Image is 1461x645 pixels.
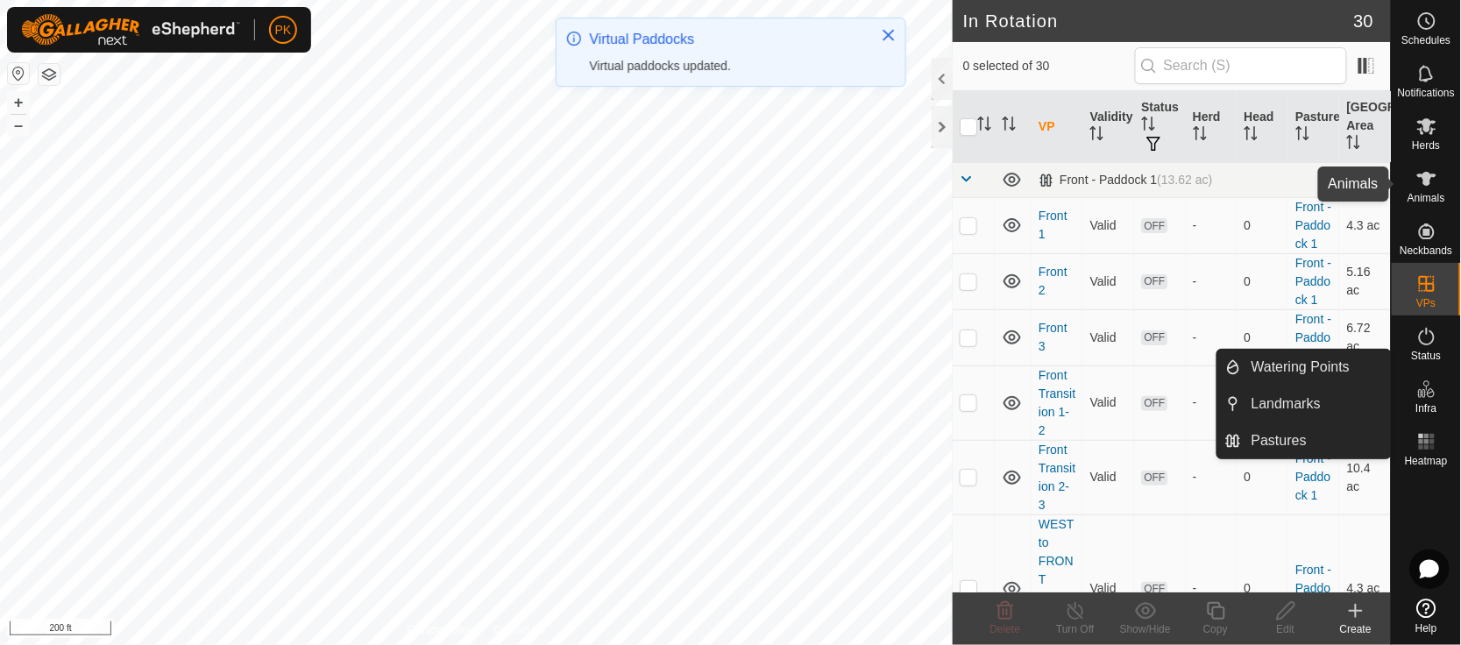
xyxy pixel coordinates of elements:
span: (13.62 ac) [1157,173,1212,187]
span: VPs [1416,298,1436,308]
span: Landmarks [1252,393,1321,415]
span: OFF [1141,582,1167,597]
a: Front 2 [1039,265,1067,297]
input: Search (S) [1135,47,1347,84]
span: OFF [1141,471,1167,486]
a: Front - Paddock 1 [1295,563,1331,613]
td: 5.16 ac [1339,253,1391,309]
div: Front - Paddock 1 [1039,173,1212,188]
button: Reset Map [8,63,29,84]
a: Front 1 [1039,209,1067,241]
td: 4.3 ac [1339,197,1391,253]
a: Front - Paddock 1 [1295,200,1331,251]
div: Copy [1181,621,1251,637]
span: Pastures [1252,430,1307,451]
td: Valid [1082,440,1134,514]
span: Herds [1412,140,1440,151]
a: Front - Paddock 1 [1295,451,1331,502]
button: – [8,115,29,136]
li: Watering Points [1217,350,1391,385]
span: OFF [1141,330,1167,345]
button: Close [876,23,901,47]
p-sorticon: Activate to sort [977,119,991,133]
td: 6.72 ac [1339,309,1391,365]
td: 0 [1237,309,1288,365]
th: Head [1237,91,1288,163]
div: Create [1321,621,1391,637]
span: Help [1415,623,1437,634]
a: Contact Us [493,622,545,638]
span: Watering Points [1252,357,1350,378]
a: Landmarks [1241,386,1391,422]
div: - [1193,468,1231,486]
button: Map Layers [39,64,60,85]
span: 0 selected of 30 [963,57,1135,75]
th: Herd [1186,91,1238,163]
span: Delete [990,623,1021,635]
p-sorticon: Activate to sort [1244,129,1258,143]
p-sorticon: Activate to sort [1346,138,1360,152]
span: Neckbands [1400,245,1452,256]
a: Watering Points [1241,350,1391,385]
th: Status [1134,91,1186,163]
td: 0 [1237,440,1288,514]
span: OFF [1141,396,1167,411]
div: Virtual Paddocks [590,29,863,50]
h2: In Rotation [963,11,1354,32]
a: Front Transition 2-3 [1039,443,1075,512]
span: PK [275,21,292,39]
button: + [8,92,29,113]
span: Schedules [1401,35,1450,46]
td: 0 [1237,197,1288,253]
p-sorticon: Activate to sort [1193,129,1207,143]
p-sorticon: Activate to sort [1295,129,1309,143]
span: Status [1411,351,1441,361]
li: Landmarks [1217,386,1391,422]
span: Heatmap [1405,456,1448,466]
a: Front Transition 1-2 [1039,368,1075,437]
a: Privacy Policy [407,622,472,638]
a: Front 3 [1039,321,1067,353]
div: - [1193,273,1231,291]
td: Valid [1082,365,1134,440]
div: - [1193,216,1231,235]
th: VP [1032,91,1083,163]
a: Front - Paddock 1 [1295,312,1331,363]
div: Virtual paddocks updated. [590,57,863,75]
th: Pasture [1288,91,1340,163]
span: Animals [1408,193,1445,203]
a: Pastures [1241,423,1391,458]
td: Valid [1082,197,1134,253]
div: - [1193,393,1231,412]
span: 30 [1354,8,1373,34]
div: - [1193,579,1231,598]
div: Show/Hide [1110,621,1181,637]
img: Gallagher Logo [21,14,240,46]
p-sorticon: Activate to sort [1002,119,1016,133]
th: [GEOGRAPHIC_DATA] Area [1339,91,1391,163]
p-sorticon: Activate to sort [1089,129,1103,143]
td: Valid [1082,253,1134,309]
div: - [1193,329,1231,347]
span: Notifications [1398,88,1455,98]
span: Infra [1415,403,1436,414]
a: Front - Paddock 1 [1295,256,1331,307]
th: Validity [1082,91,1134,163]
span: OFF [1141,274,1167,289]
span: OFF [1141,218,1167,233]
p-sorticon: Activate to sort [1141,119,1155,133]
div: Turn Off [1040,621,1110,637]
td: Valid [1082,309,1134,365]
div: Edit [1251,621,1321,637]
li: Pastures [1217,423,1391,458]
td: 10.4 ac [1339,440,1391,514]
a: Help [1392,592,1461,641]
td: 0 [1237,253,1288,309]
